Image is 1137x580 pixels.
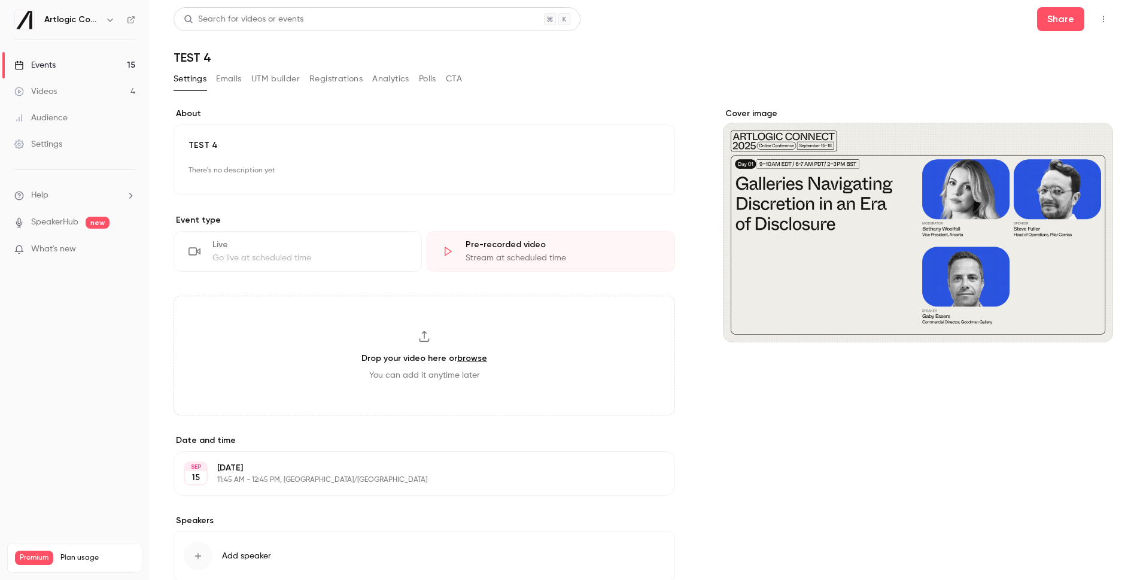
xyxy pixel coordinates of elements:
span: Help [31,189,48,202]
h6: Artlogic Connect 2025 [44,14,101,26]
button: Polls [419,69,436,89]
div: Pre-recorded videoStream at scheduled time [427,231,675,272]
h3: Drop your video here or [361,352,487,365]
div: SEP [185,463,206,471]
span: Add speaker [222,550,271,562]
a: SpeakerHub [31,216,78,229]
span: Premium [15,551,53,565]
span: What's new [31,243,76,256]
label: About [174,108,675,120]
button: Analytics [372,69,409,89]
div: Go live at scheduled time [212,252,407,264]
p: Event type [174,214,675,226]
div: Settings [14,138,62,150]
a: browse [457,353,487,363]
img: Artlogic Connect 2025 [15,10,34,29]
button: Share [1037,7,1084,31]
button: UTM builder [251,69,300,89]
span: Plan usage [60,553,135,563]
section: Cover image [723,108,1113,342]
button: Registrations [309,69,363,89]
span: You can add it anytime later [369,369,480,381]
h1: TEST 4 [174,50,1113,65]
p: [DATE] [217,462,612,474]
div: Videos [14,86,57,98]
div: LiveGo live at scheduled time [174,231,422,272]
button: Settings [174,69,206,89]
div: Live [212,239,407,251]
p: TEST 4 [189,139,660,151]
label: Cover image [723,108,1113,120]
div: Events [14,59,56,71]
button: Emails [216,69,241,89]
label: Date and time [174,435,675,447]
div: Audience [14,112,68,124]
li: help-dropdown-opener [14,189,135,202]
iframe: Noticeable Trigger [121,244,135,255]
p: 15 [191,472,200,484]
p: There's no description yet [189,161,660,180]
span: new [86,217,110,229]
label: Speakers [174,515,675,527]
div: Stream at scheduled time [466,252,660,264]
div: Search for videos or events [184,13,303,26]
p: 11:45 AM - 12:45 PM, [GEOGRAPHIC_DATA]/[GEOGRAPHIC_DATA] [217,475,612,485]
div: Pre-recorded video [466,239,660,251]
button: CTA [446,69,462,89]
